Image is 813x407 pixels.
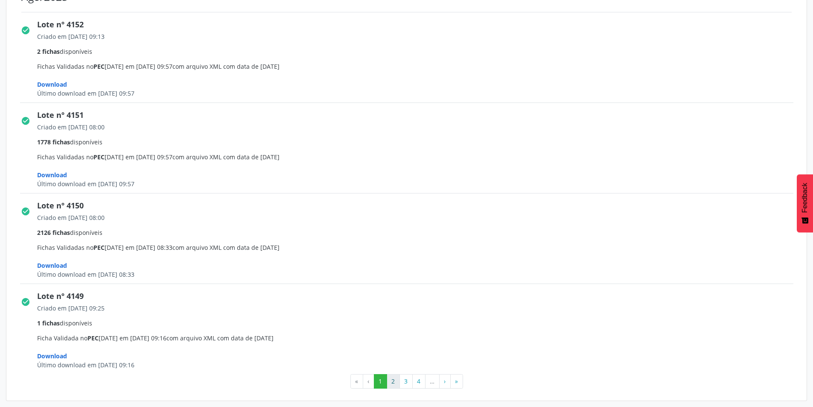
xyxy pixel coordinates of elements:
[21,26,30,35] i: check_circle
[37,47,799,56] div: disponíveis
[172,153,280,161] span: com arquivo XML com data de [DATE]
[93,62,105,70] span: PEC
[801,183,809,213] span: Feedback
[387,374,400,389] button: Go to page 2
[374,374,387,389] button: Go to page 1
[412,374,425,389] button: Go to page 4
[12,374,801,389] ul: Pagination
[37,80,67,88] span: Download
[37,171,67,179] span: Download
[87,334,99,342] span: PEC
[21,207,30,216] i: check_circle
[37,304,799,369] span: Ficha Validada no [DATE] em [DATE] 09:16
[37,270,799,279] div: Último download em [DATE] 08:33
[37,138,70,146] span: 1778 fichas
[93,153,105,161] span: PEC
[21,297,30,307] i: check_circle
[37,89,799,98] div: Último download em [DATE] 09:57
[172,243,280,252] span: com arquivo XML com data de [DATE]
[37,32,799,41] div: Criado em [DATE] 09:13
[37,19,799,30] div: Lote nº 4152
[37,304,799,313] div: Criado em [DATE] 09:25
[37,290,799,302] div: Lote nº 4149
[37,213,799,279] span: Fichas Validadas no [DATE] em [DATE] 08:33
[37,319,799,328] div: disponíveis
[172,62,280,70] span: com arquivo XML com data de [DATE]
[93,243,105,252] span: PEC
[37,200,799,211] div: Lote nº 4150
[37,179,799,188] div: Último download em [DATE] 09:57
[37,213,799,222] div: Criado em [DATE] 08:00
[37,109,799,121] div: Lote nº 4151
[37,261,67,269] span: Download
[21,116,30,126] i: check_circle
[37,360,799,369] div: Último download em [DATE] 09:16
[37,47,60,56] span: 2 fichas
[166,334,274,342] span: com arquivo XML com data de [DATE]
[37,138,799,146] div: disponíveis
[37,228,70,237] span: 2126 fichas
[37,32,799,98] span: Fichas Validadas no [DATE] em [DATE] 09:57
[37,352,67,360] span: Download
[37,228,799,237] div: disponíveis
[37,319,60,327] span: 1 fichas
[37,123,799,188] span: Fichas Validadas no [DATE] em [DATE] 09:57
[439,374,451,389] button: Go to next page
[399,374,413,389] button: Go to page 3
[37,123,799,132] div: Criado em [DATE] 08:00
[450,374,463,389] button: Go to last page
[797,174,813,232] button: Feedback - Mostrar pesquisa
